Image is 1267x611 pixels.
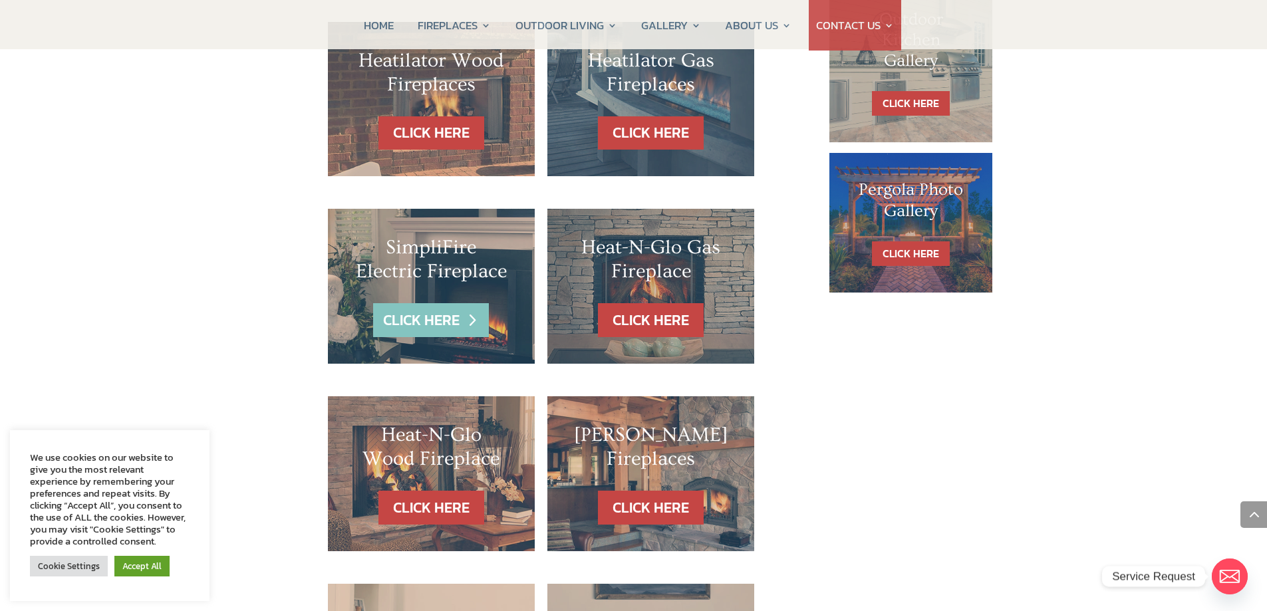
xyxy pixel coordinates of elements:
[598,116,704,150] a: CLICK HERE
[114,556,170,576] a: Accept All
[1212,558,1248,594] a: Email
[373,303,489,337] a: CLICK HERE
[378,491,484,525] a: CLICK HERE
[872,241,950,266] a: CLICK HERE
[30,451,190,547] div: We use cookies on our website to give you the most relevant experience by remembering your prefer...
[598,303,704,337] a: CLICK HERE
[872,91,950,116] a: CLICK HERE
[574,235,728,290] h2: Heat-N-Glo Gas Fireplace
[856,180,966,227] h1: Pergola Photo Gallery
[354,235,508,290] h2: SimpliFire Electric Fireplace
[574,423,728,477] h2: [PERSON_NAME] Fireplaces
[30,556,108,576] a: Cookie Settings
[574,49,728,103] h2: Heatilator Gas Fireplaces
[598,491,704,525] a: CLICK HERE
[354,49,508,103] h2: Heatilator Wood Fireplaces
[354,423,508,477] h2: Heat-N-Glo Wood Fireplace
[378,116,484,150] a: CLICK HERE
